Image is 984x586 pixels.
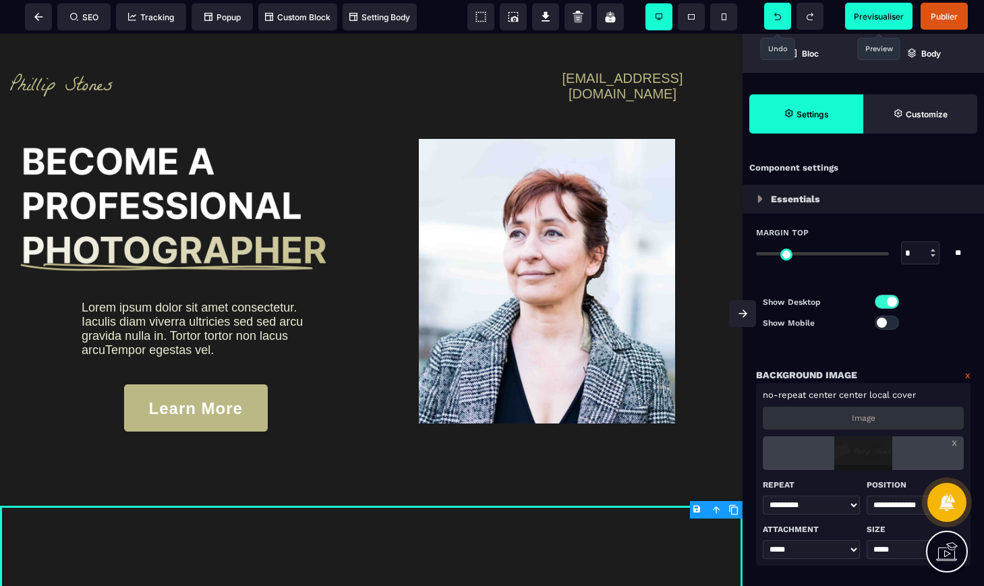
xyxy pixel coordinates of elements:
span: Custom Block [265,12,330,22]
span: Previsualiser [854,11,904,22]
p: Position [867,477,964,493]
span: SEO [70,12,98,22]
p: Show Mobile [763,316,863,330]
a: x [965,367,971,383]
strong: Settings [797,109,829,119]
span: Tracking [128,12,174,22]
span: Open Layer Manager [863,34,984,73]
img: bb3fdb45bc68f3baa63b0e470a840383_DSC_2051_modifie%CC%81_2_copie.jpg [419,105,675,390]
span: Setting Body [349,12,410,22]
p: Background Image [756,367,857,383]
text: Lorem ipsum dolor sit amet consectetur. Iaculis diam viverra ultricies sed sed arcu gravida nulla... [82,267,310,324]
span: Open Blocks [743,34,863,73]
span: Margin Top [756,227,809,238]
text: [EMAIL_ADDRESS][DOMAIN_NAME] [526,37,719,68]
img: fc664f436f53583bb46d1dbfe763e058_Phillip_Stones.png [10,40,113,63]
span: Popup [204,12,241,22]
p: Attachment [763,521,860,537]
span: Preview [845,3,913,30]
p: Repeat [763,477,860,493]
p: Size [867,521,964,537]
span: center center [809,390,867,400]
strong: Body [921,49,941,59]
span: Open Style Manager [863,94,977,134]
p: Show Desktop [763,295,863,309]
span: View components [467,3,494,30]
img: loading [757,195,763,203]
button: Learn More [124,351,268,398]
span: cover [892,390,916,400]
p: Image [852,413,875,423]
span: no-repeat [763,390,806,400]
img: 863ee16f747de2844861274d33d6f2d6_Frame_1.png [20,105,372,251]
a: x [952,436,957,448]
div: Component settings [743,155,984,181]
span: local [869,390,890,400]
span: Publier [931,11,958,22]
strong: Bloc [802,49,819,59]
span: Screenshot [500,3,527,30]
span: Settings [749,94,863,134]
img: loading [823,436,903,470]
p: Essentials [771,191,820,207]
strong: Customize [906,109,948,119]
